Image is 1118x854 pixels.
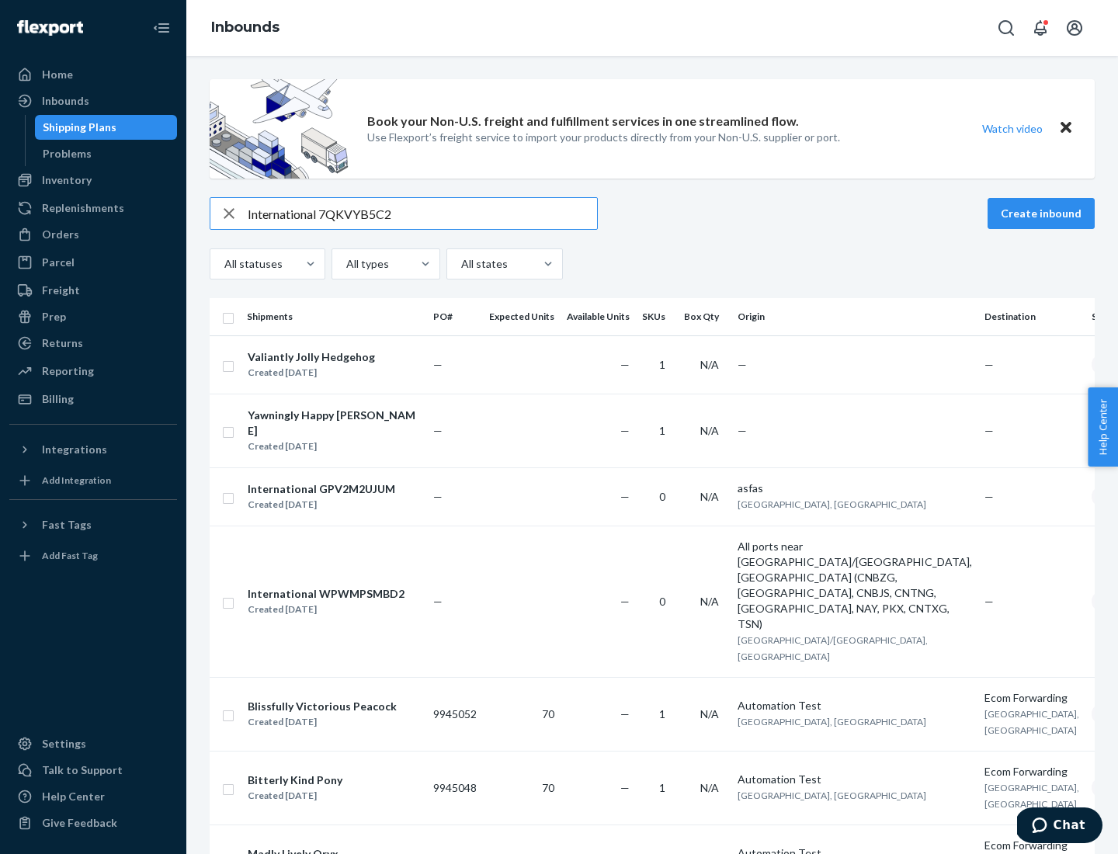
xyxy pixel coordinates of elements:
[42,517,92,533] div: Fast Tags
[9,731,177,756] a: Settings
[984,595,994,608] span: —
[42,391,74,407] div: Billing
[738,716,926,727] span: [GEOGRAPHIC_DATA], [GEOGRAPHIC_DATA]
[9,222,177,247] a: Orders
[561,298,636,335] th: Available Units
[659,707,665,720] span: 1
[984,424,994,437] span: —
[1088,387,1118,467] button: Help Center
[9,89,177,113] a: Inbounds
[42,815,117,831] div: Give Feedback
[42,736,86,752] div: Settings
[984,690,1079,706] div: Ecom Forwarding
[620,781,630,794] span: —
[42,789,105,804] div: Help Center
[9,168,177,193] a: Inventory
[738,772,972,787] div: Automation Test
[9,62,177,87] a: Home
[700,424,719,437] span: N/A
[9,784,177,809] a: Help Center
[433,358,443,371] span: —
[248,365,375,380] div: Created [DATE]
[738,424,747,437] span: —
[146,12,177,43] button: Close Navigation
[9,437,177,462] button: Integrations
[678,298,731,335] th: Box Qty
[483,298,561,335] th: Expected Units
[199,5,292,50] ol: breadcrumbs
[248,788,342,804] div: Created [DATE]
[248,586,404,602] div: International WPWMPSMBD2
[367,130,840,145] p: Use Flexport’s freight service to import your products directly from your Non-U.S. supplier or port.
[659,781,665,794] span: 1
[248,439,420,454] div: Created [DATE]
[984,358,994,371] span: —
[43,120,116,135] div: Shipping Plans
[42,255,75,270] div: Parcel
[345,256,346,272] input: All types
[984,764,1079,779] div: Ecom Forwarding
[9,543,177,568] a: Add Fast Tag
[620,595,630,608] span: —
[42,172,92,188] div: Inventory
[620,707,630,720] span: —
[248,772,342,788] div: Bitterly Kind Pony
[9,331,177,356] a: Returns
[984,782,1079,810] span: [GEOGRAPHIC_DATA], [GEOGRAPHIC_DATA]
[17,20,83,36] img: Flexport logo
[42,67,73,82] div: Home
[9,758,177,783] button: Talk to Support
[9,468,177,493] a: Add Integration
[1059,12,1090,43] button: Open account menu
[211,19,279,36] a: Inbounds
[433,424,443,437] span: —
[248,481,395,497] div: International GPV2M2UJUM
[433,595,443,608] span: —
[659,424,665,437] span: 1
[700,490,719,503] span: N/A
[42,474,111,487] div: Add Integration
[636,298,678,335] th: SKUs
[1017,807,1102,846] iframe: Opens a widget where you can chat to one of our agents
[620,358,630,371] span: —
[738,790,926,801] span: [GEOGRAPHIC_DATA], [GEOGRAPHIC_DATA]
[620,424,630,437] span: —
[738,481,972,496] div: asfas
[738,698,972,713] div: Automation Test
[35,115,178,140] a: Shipping Plans
[659,358,665,371] span: 1
[9,387,177,411] a: Billing
[248,198,597,229] input: Search inbounds by name, destination, msku...
[984,838,1079,853] div: Ecom Forwarding
[248,714,397,730] div: Created [DATE]
[427,677,483,751] td: 9945052
[427,298,483,335] th: PO#
[659,595,665,608] span: 0
[738,498,926,510] span: [GEOGRAPHIC_DATA], [GEOGRAPHIC_DATA]
[9,359,177,384] a: Reporting
[248,602,404,617] div: Created [DATE]
[542,707,554,720] span: 70
[248,699,397,714] div: Blissfully Victorious Peacock
[984,708,1079,736] span: [GEOGRAPHIC_DATA], [GEOGRAPHIC_DATA]
[427,751,483,824] td: 9945048
[367,113,799,130] p: Book your Non-U.S. freight and fulfillment services in one streamlined flow.
[9,811,177,835] button: Give Feedback
[223,256,224,272] input: All statuses
[248,408,420,439] div: Yawningly Happy [PERSON_NAME]
[460,256,461,272] input: All states
[241,298,427,335] th: Shipments
[248,349,375,365] div: Valiantly Jolly Hedgehog
[991,12,1022,43] button: Open Search Box
[700,595,719,608] span: N/A
[42,309,66,325] div: Prep
[43,146,92,161] div: Problems
[42,762,123,778] div: Talk to Support
[984,490,994,503] span: —
[9,278,177,303] a: Freight
[542,781,554,794] span: 70
[988,198,1095,229] button: Create inbound
[700,358,719,371] span: N/A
